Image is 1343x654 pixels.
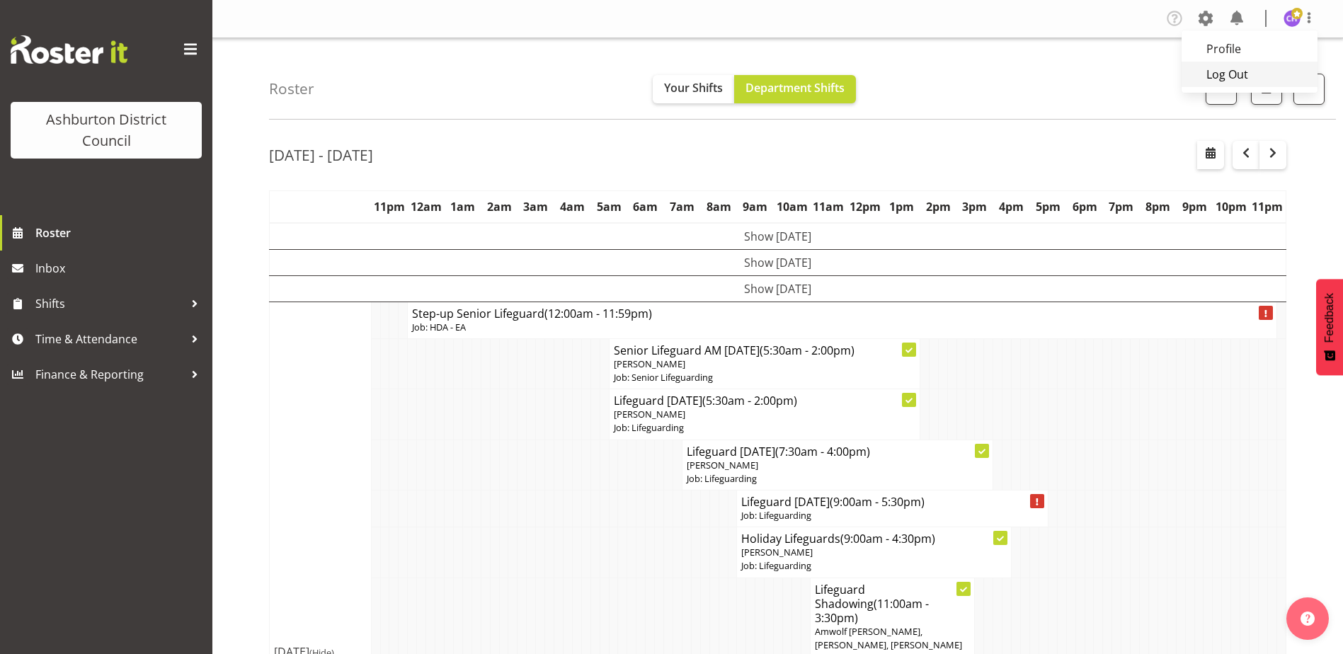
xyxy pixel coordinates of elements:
[741,546,813,558] span: [PERSON_NAME]
[614,357,685,370] span: [PERSON_NAME]
[687,472,988,486] p: Job: Lifeguarding
[774,190,811,223] th: 10am
[544,306,652,321] span: (12:00am - 11:59pm)
[269,81,314,97] h4: Roster
[741,559,1007,573] p: Job: Lifeguarding
[35,258,205,279] span: Inbox
[1213,190,1250,223] th: 10pm
[444,190,481,223] th: 1am
[614,408,685,420] span: [PERSON_NAME]
[815,625,962,651] span: Amwolf [PERSON_NAME], [PERSON_NAME], [PERSON_NAME]
[412,321,1272,334] p: Job: HDA - EA
[614,421,915,435] p: Job: Lifeguarding
[664,190,701,223] th: 7am
[614,343,915,357] h4: Senior Lifeguard AM [DATE]
[700,190,737,223] th: 8am
[741,495,1043,509] h4: Lifeguard [DATE]
[920,190,956,223] th: 2pm
[760,343,855,358] span: (5:30am - 2:00pm)
[270,275,1286,302] td: Show [DATE]
[884,190,920,223] th: 1pm
[653,75,734,103] button: Your Shifts
[840,531,935,546] span: (9:00am - 4:30pm)
[518,190,554,223] th: 3am
[1029,190,1066,223] th: 5pm
[830,494,925,510] span: (9:00am - 5:30pm)
[993,190,1030,223] th: 4pm
[408,190,445,223] th: 12am
[481,190,518,223] th: 2am
[745,80,845,96] span: Department Shifts
[687,459,758,471] span: [PERSON_NAME]
[1316,279,1343,375] button: Feedback - Show survey
[775,444,870,459] span: (7:30am - 4:00pm)
[737,190,774,223] th: 9am
[25,109,188,151] div: Ashburton District Council
[35,222,205,243] span: Roster
[614,394,915,408] h4: Lifeguard [DATE]
[1140,190,1177,223] th: 8pm
[270,223,1286,250] td: Show [DATE]
[1323,293,1336,343] span: Feedback
[554,190,591,223] th: 4am
[847,190,884,223] th: 12pm
[35,328,184,350] span: Time & Attendance
[590,190,627,223] th: 5am
[35,293,184,314] span: Shifts
[1182,62,1318,87] a: Log Out
[1103,190,1140,223] th: 7pm
[810,190,847,223] th: 11am
[371,190,408,223] th: 11pm
[1301,612,1315,626] img: help-xxl-2.png
[1176,190,1213,223] th: 9pm
[1066,190,1103,223] th: 6pm
[741,532,1007,546] h4: Holiday Lifeguards
[1182,36,1318,62] a: Profile
[664,80,723,96] span: Your Shifts
[269,146,373,164] h2: [DATE] - [DATE]
[687,444,988,459] h4: Lifeguard [DATE]
[734,75,856,103] button: Department Shifts
[412,306,1272,321] h4: Step-up Senior Lifeguard
[1250,190,1286,223] th: 11pm
[270,249,1286,275] td: Show [DATE]
[815,583,971,625] h4: Lifeguard Shadowing
[614,371,915,384] p: Job: Senior Lifeguarding
[627,190,664,223] th: 6am
[741,509,1043,522] p: Job: Lifeguarding
[35,364,184,385] span: Finance & Reporting
[815,596,929,626] span: (11:00am - 3:30pm)
[1197,141,1224,169] button: Select a specific date within the roster.
[1284,10,1301,27] img: chalotter-hydes5348.jpg
[956,190,993,223] th: 3pm
[11,35,127,64] img: Rosterit website logo
[702,393,797,408] span: (5:30am - 2:00pm)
